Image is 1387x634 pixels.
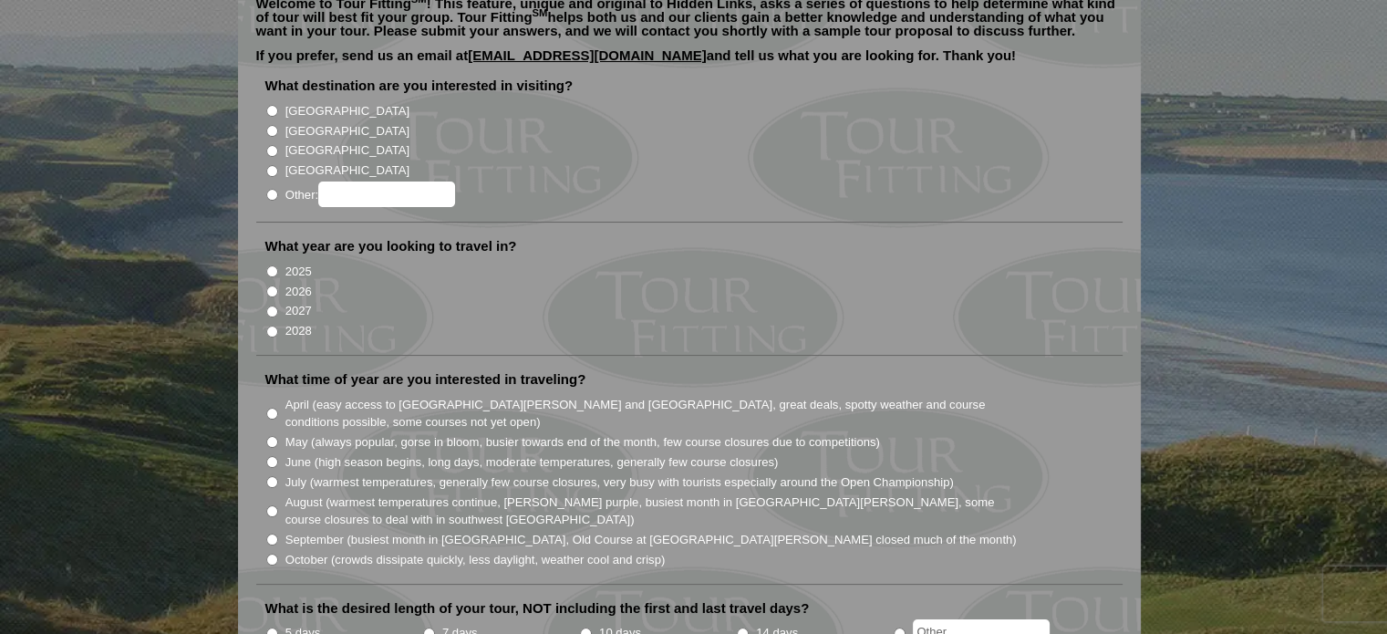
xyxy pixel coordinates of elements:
[285,433,880,452] label: May (always popular, gorse in bloom, busier towards end of the month, few course closures due to ...
[285,263,312,281] label: 2025
[285,494,1019,529] label: August (warmest temperatures continue, [PERSON_NAME] purple, busiest month in [GEOGRAPHIC_DATA][P...
[265,237,517,255] label: What year are you looking to travel in?
[265,370,586,389] label: What time of year are you interested in traveling?
[285,141,409,160] label: [GEOGRAPHIC_DATA]
[285,551,666,569] label: October (crowds dissipate quickly, less daylight, weather cool and crisp)
[285,531,1017,549] label: September (busiest month in [GEOGRAPHIC_DATA], Old Course at [GEOGRAPHIC_DATA][PERSON_NAME] close...
[285,453,779,472] label: June (high season begins, long days, moderate temperatures, generally few course closures)
[285,322,312,340] label: 2028
[265,599,810,618] label: What is the desired length of your tour, NOT including the first and last travel days?
[265,77,574,95] label: What destination are you interested in visiting?
[468,47,707,63] a: [EMAIL_ADDRESS][DOMAIN_NAME]
[285,302,312,320] label: 2027
[256,48,1123,76] p: If you prefer, send us an email at and tell us what you are looking for. Thank you!
[285,182,455,207] label: Other:
[285,473,954,492] label: July (warmest temperatures, generally few course closures, very busy with tourists especially aro...
[285,102,409,120] label: [GEOGRAPHIC_DATA]
[285,283,312,301] label: 2026
[285,122,409,140] label: [GEOGRAPHIC_DATA]
[285,396,1019,431] label: April (easy access to [GEOGRAPHIC_DATA][PERSON_NAME] and [GEOGRAPHIC_DATA], great deals, spotty w...
[318,182,455,207] input: Other:
[285,161,409,180] label: [GEOGRAPHIC_DATA]
[533,7,548,18] sup: SM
